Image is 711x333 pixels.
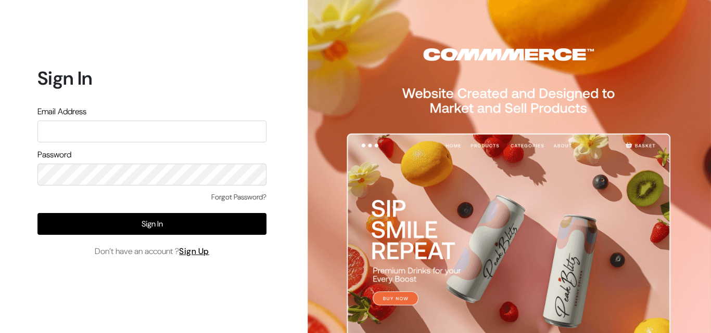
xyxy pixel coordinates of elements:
h1: Sign In [37,67,266,89]
a: Forgot Password? [211,192,266,203]
label: Email Address [37,105,86,118]
button: Sign In [37,213,266,235]
span: Don’t have an account ? [95,245,209,258]
a: Sign Up [179,246,209,257]
label: Password [37,149,71,161]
